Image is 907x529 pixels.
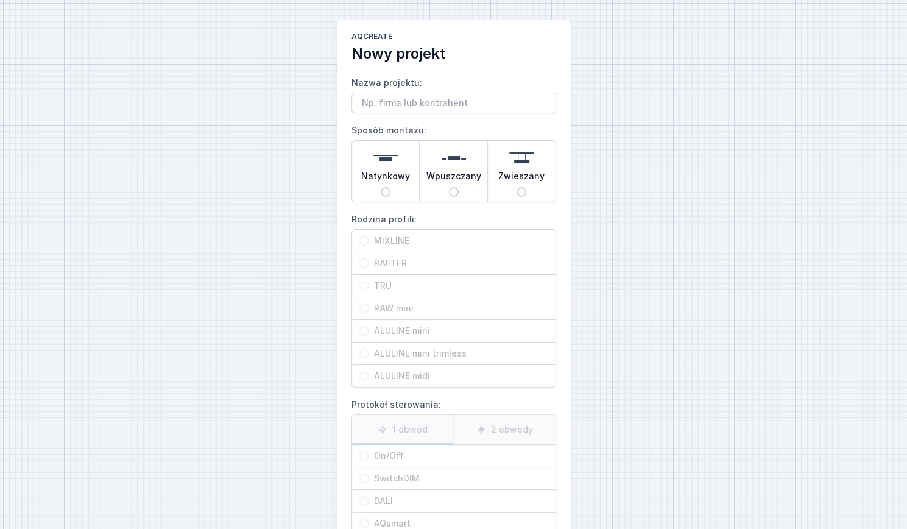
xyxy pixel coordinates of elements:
img: suspended.svg [509,146,534,170]
h2: Nowy projekt [351,44,556,63]
label: Nazwa projektu: [351,73,556,113]
span: Natynkowy [361,170,410,187]
span: Zwieszany [498,170,545,187]
input: Zwieszany [517,187,526,197]
input: Wpuszczany [449,187,459,197]
img: recessed.svg [442,146,466,170]
input: Nazwa projektu: [351,93,556,113]
label: Rodzina profili: [351,210,556,388]
span: Wpuszczany [426,170,481,187]
label: Sposób montażu: [351,121,556,202]
h1: AQcreate [351,32,556,44]
img: surface.svg [373,146,398,170]
input: Natynkowy [381,187,390,197]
